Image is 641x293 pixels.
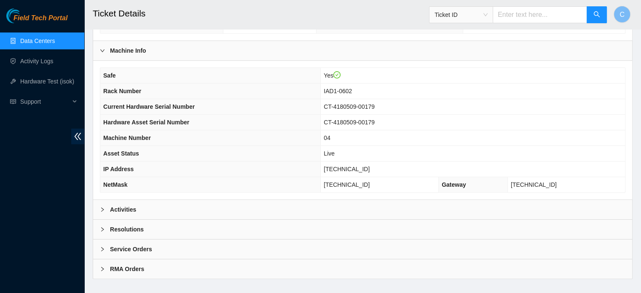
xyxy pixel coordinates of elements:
[324,119,375,126] span: CT-4180509-00179
[110,205,136,214] b: Activities
[103,134,151,141] span: Machine Number
[100,227,105,232] span: right
[620,9,625,20] span: C
[110,245,152,254] b: Service Orders
[100,48,105,53] span: right
[10,99,16,105] span: read
[442,181,466,188] span: Gateway
[100,247,105,252] span: right
[71,129,84,144] span: double-left
[100,266,105,271] span: right
[324,134,330,141] span: 04
[324,166,370,172] span: [TECHNICAL_ID]
[324,88,352,94] span: IAD1-0602
[511,181,557,188] span: [TECHNICAL_ID]
[333,71,341,79] span: check-circle
[324,103,375,110] span: CT-4180509-00179
[593,11,600,19] span: search
[6,8,43,23] img: Akamai Technologies
[103,181,128,188] span: NetMask
[614,6,630,23] button: C
[103,166,134,172] span: IP Address
[13,14,67,22] span: Field Tech Portal
[493,6,587,23] input: Enter text here...
[103,88,141,94] span: Rack Number
[93,220,632,239] div: Resolutions
[20,58,54,65] a: Activity Logs
[103,119,189,126] span: Hardware Asset Serial Number
[103,72,116,79] span: Safe
[93,200,632,219] div: Activities
[20,78,74,85] a: Hardware Test (isok)
[324,72,341,79] span: Yes
[20,38,55,44] a: Data Centers
[110,46,146,55] b: Machine Info
[103,103,195,110] span: Current Hardware Serial Number
[93,41,632,60] div: Machine Info
[6,15,67,26] a: Akamai TechnologiesField Tech Portal
[324,181,370,188] span: [TECHNICAL_ID]
[20,93,70,110] span: Support
[93,239,632,259] div: Service Orders
[93,259,632,279] div: RMA Orders
[110,225,144,234] b: Resolutions
[110,264,144,274] b: RMA Orders
[587,6,607,23] button: search
[100,207,105,212] span: right
[434,8,488,21] span: Ticket ID
[103,150,139,157] span: Asset Status
[324,150,335,157] span: Live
